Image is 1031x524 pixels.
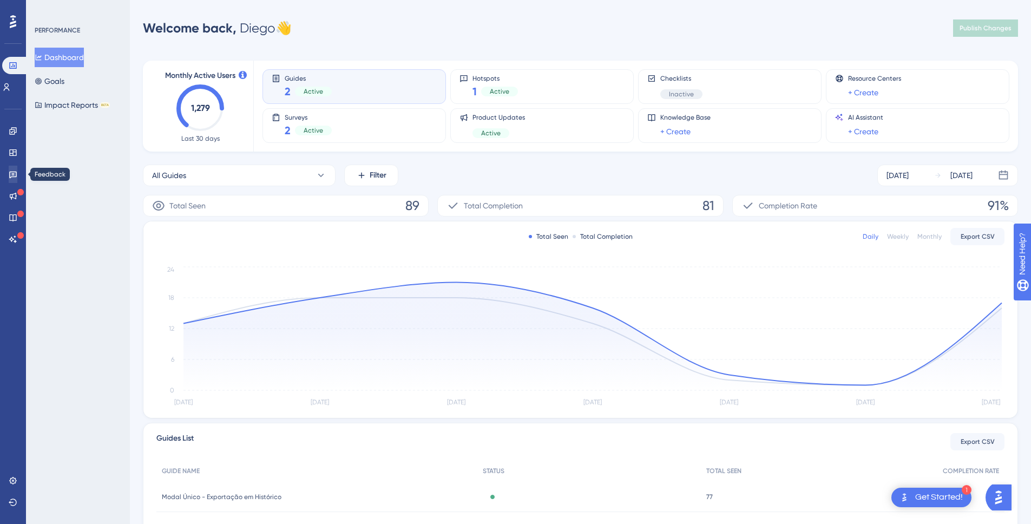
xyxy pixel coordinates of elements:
tspan: 6 [171,356,174,363]
tspan: 24 [167,266,174,273]
span: Active [490,87,509,96]
a: + Create [660,125,691,138]
span: COMPLETION RATE [943,467,999,475]
span: Total Seen [169,199,206,212]
span: Resource Centers [848,74,901,83]
button: Filter [344,165,398,186]
tspan: 12 [169,325,174,332]
tspan: [DATE] [720,398,738,406]
span: 77 [706,493,713,501]
tspan: [DATE] [856,398,875,406]
span: Guides [285,74,332,82]
tspan: 0 [170,387,174,394]
a: + Create [848,125,878,138]
div: 1 [962,485,971,495]
span: Monthly Active Users [165,69,235,82]
tspan: 18 [168,294,174,302]
button: Dashboard [35,48,84,67]
iframe: UserGuiding AI Assistant Launcher [986,481,1018,514]
div: Diego 👋 [143,19,292,37]
span: Last 30 days [181,134,220,143]
span: Inactive [669,90,694,99]
span: Modal Único - Exportação em Histórico [162,493,281,501]
span: Welcome back, [143,20,237,36]
span: Export CSV [961,232,995,241]
span: 1 [472,84,477,99]
tspan: [DATE] [174,398,193,406]
div: [DATE] [950,169,973,182]
tspan: [DATE] [311,398,329,406]
tspan: [DATE] [583,398,602,406]
span: Guides List [156,432,194,451]
span: 81 [702,197,714,214]
div: BETA [100,102,110,108]
span: Total Completion [464,199,523,212]
div: Total Completion [573,232,633,241]
span: Active [481,129,501,137]
button: Export CSV [950,433,1004,450]
button: Publish Changes [953,19,1018,37]
span: 2 [285,84,291,99]
span: Completion Rate [759,199,817,212]
span: Active [304,87,323,96]
span: GUIDE NAME [162,467,200,475]
span: All Guides [152,169,186,182]
div: Total Seen [529,232,568,241]
span: 89 [405,197,419,214]
tspan: [DATE] [447,398,465,406]
a: + Create [848,86,878,99]
tspan: [DATE] [982,398,1000,406]
span: TOTAL SEEN [706,467,741,475]
span: Filter [370,169,386,182]
div: Daily [863,232,878,241]
button: All Guides [143,165,336,186]
button: Goals [35,71,64,91]
span: AI Assistant [848,113,883,122]
span: Surveys [285,113,332,121]
div: PERFORMANCE [35,26,80,35]
span: Active [304,126,323,135]
div: Weekly [887,232,909,241]
span: Product Updates [472,113,525,122]
span: Publish Changes [960,24,1012,32]
button: Impact ReportsBETA [35,95,110,115]
span: Need Help? [25,3,68,16]
text: 1,279 [191,103,210,113]
div: [DATE] [886,169,909,182]
span: Hotspots [472,74,518,82]
span: 91% [988,197,1009,214]
span: Knowledge Base [660,113,711,122]
div: Monthly [917,232,942,241]
button: Export CSV [950,228,1004,245]
div: Get Started! [915,492,963,503]
div: Open Get Started! checklist, remaining modules: 1 [891,488,971,507]
span: 2 [285,123,291,138]
span: Checklists [660,74,702,83]
span: Export CSV [961,437,995,446]
span: STATUS [483,467,504,475]
img: launcher-image-alternative-text [898,491,911,504]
